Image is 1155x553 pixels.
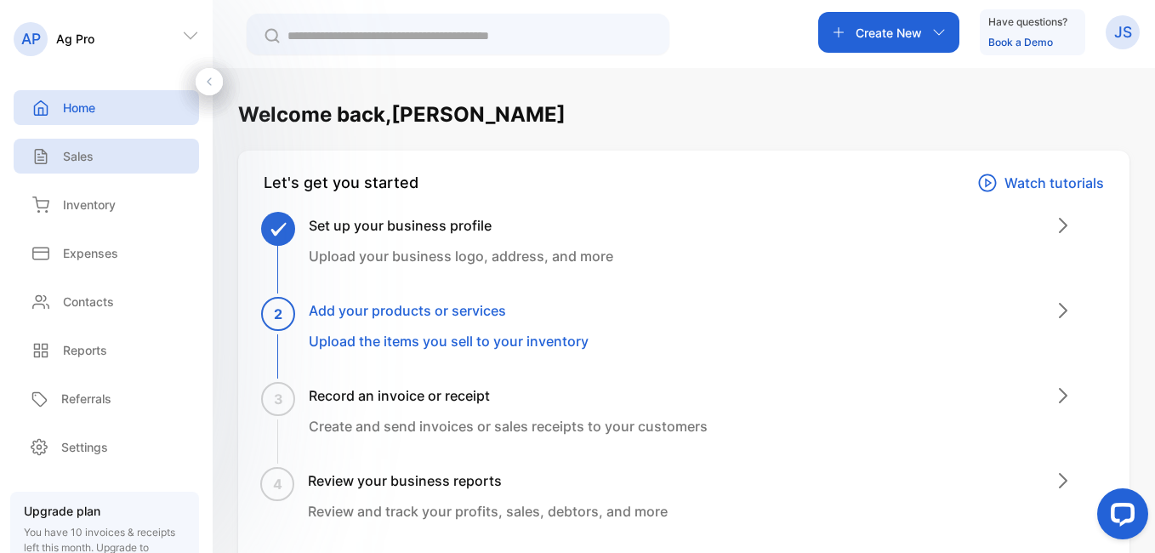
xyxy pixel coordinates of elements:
p: Ag Pro [56,30,94,48]
p: Upgrade plan [24,502,185,520]
button: Create New [818,12,959,53]
p: Create New [856,24,922,42]
span: 4 [273,474,282,494]
div: Let's get you started [264,171,418,195]
button: JS [1106,12,1140,53]
iframe: LiveChat chat widget [1084,482,1155,553]
p: Upload the items you sell to your inventory [309,331,589,351]
span: 2 [274,304,282,324]
p: Watch tutorials [1004,173,1104,193]
p: Inventory [63,196,116,214]
p: Contacts [63,293,114,311]
p: Settings [61,438,108,456]
p: Create and send invoices or sales receipts to your customers [309,416,708,436]
h3: Review your business reports [308,470,668,491]
p: Home [63,99,95,117]
h3: Set up your business profile [309,215,613,236]
p: Have questions? [988,14,1067,31]
a: Book a Demo [988,36,1053,48]
p: Upload your business logo, address, and more [309,246,613,266]
p: Reports [63,341,107,359]
a: Watch tutorials [977,171,1104,195]
p: Referrals [61,390,111,408]
span: 3 [274,389,283,409]
p: JS [1114,21,1132,43]
p: Review and track your profits, sales, debtors, and more [308,501,668,522]
h3: Add your products or services [309,300,589,321]
h3: Record an invoice or receipt [309,385,708,406]
h1: Welcome back, [PERSON_NAME] [238,100,566,130]
p: Sales [63,147,94,165]
p: Expenses [63,244,118,262]
p: AP [21,28,41,50]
